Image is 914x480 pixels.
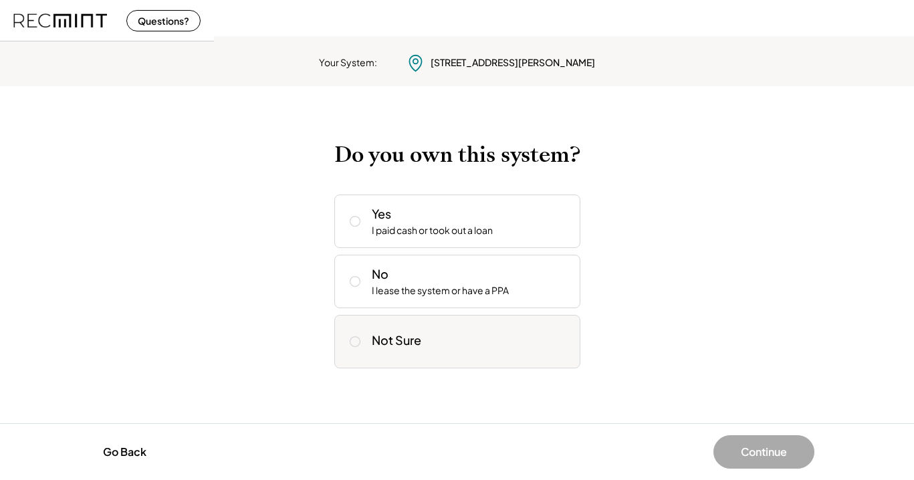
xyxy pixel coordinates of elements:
img: recmint-logotype%403x%20%281%29.jpeg [13,3,107,38]
h2: Do you own this system? [334,142,580,168]
div: I paid cash or took out a loan [372,224,493,237]
div: [STREET_ADDRESS][PERSON_NAME] [431,56,595,70]
div: Not Sure [372,332,421,348]
button: Continue [713,435,814,469]
div: Yes [372,205,391,222]
div: No [372,265,388,282]
button: Go Back [99,437,150,467]
button: Questions? [126,10,201,31]
div: Your System: [319,56,377,70]
div: I lease the system or have a PPA [372,284,509,297]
